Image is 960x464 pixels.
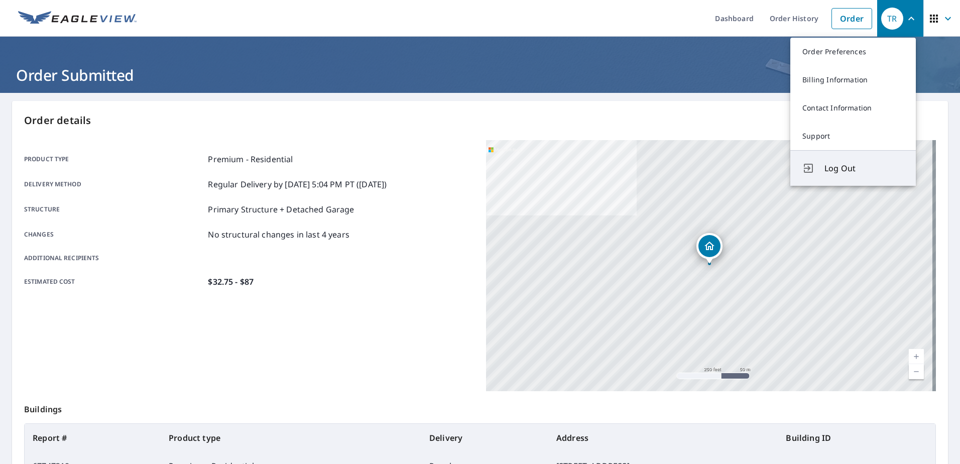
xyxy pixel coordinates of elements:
button: Log Out [790,150,916,186]
p: Estimated cost [24,276,204,288]
h1: Order Submitted [12,65,948,85]
p: $32.75 - $87 [208,276,254,288]
a: Support [790,122,916,150]
div: Dropped pin, building 1, Residential property, 47 Fairfield Ave Holyoke, MA 01040 [696,233,723,264]
a: Order Preferences [790,38,916,66]
p: Additional recipients [24,254,204,263]
p: Structure [24,203,204,215]
th: Building ID [778,424,935,452]
th: Address [548,424,778,452]
span: Log Out [824,162,904,174]
p: Delivery method [24,178,204,190]
img: EV Logo [18,11,137,26]
a: Current Level 17, Zoom Out [909,364,924,379]
th: Delivery [421,424,548,452]
p: Regular Delivery by [DATE] 5:04 PM PT ([DATE]) [208,178,387,190]
p: Primary Structure + Detached Garage [208,203,354,215]
p: Product type [24,153,204,165]
a: Order [831,8,872,29]
div: TR [881,8,903,30]
a: Current Level 17, Zoom In [909,349,924,364]
p: Changes [24,228,204,241]
th: Product type [161,424,421,452]
p: Order details [24,113,936,128]
p: Buildings [24,391,936,423]
a: Contact Information [790,94,916,122]
a: Billing Information [790,66,916,94]
th: Report # [25,424,161,452]
p: Premium - Residential [208,153,293,165]
p: No structural changes in last 4 years [208,228,349,241]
